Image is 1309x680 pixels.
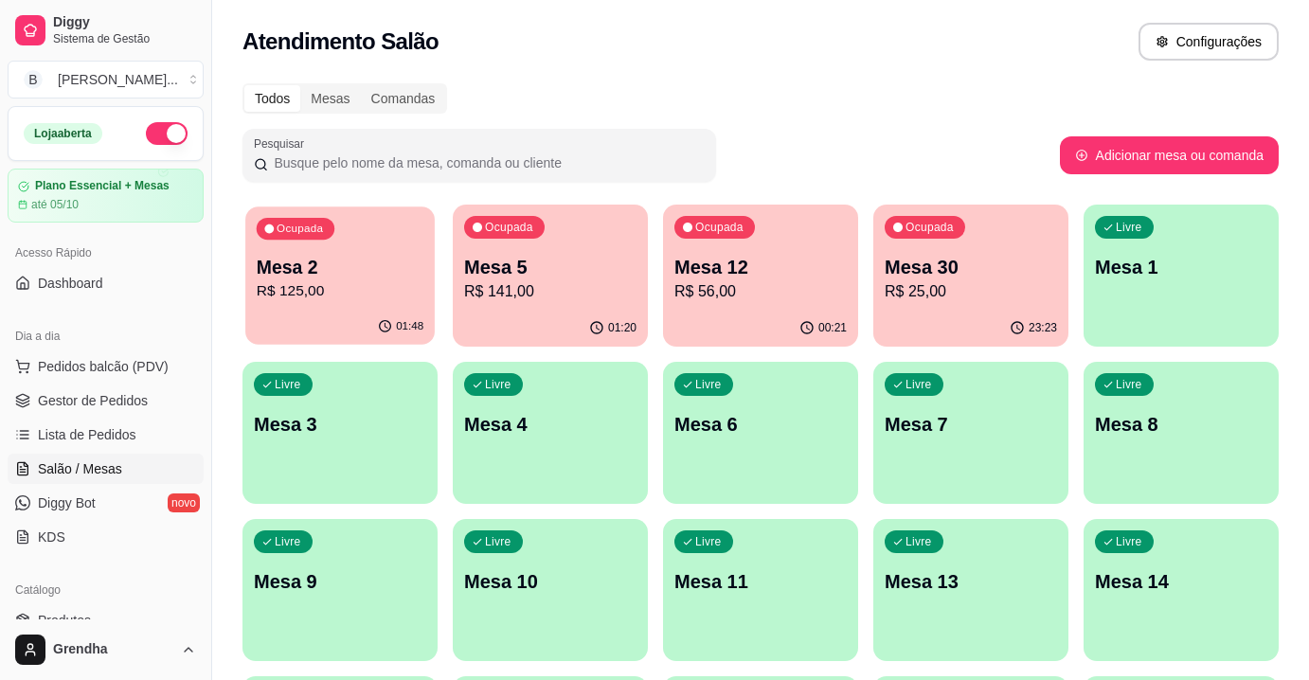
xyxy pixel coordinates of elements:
[873,362,1068,504] button: LivreMesa 7
[674,280,847,303] p: R$ 56,00
[8,238,204,268] div: Acesso Rápido
[38,391,148,410] span: Gestor de Pedidos
[275,377,301,392] p: Livre
[1060,136,1279,174] button: Adicionar mesa ou comanda
[453,362,648,504] button: LivreMesa 4
[8,8,204,53] a: DiggySistema de Gestão
[464,568,637,595] p: Mesa 10
[8,605,204,635] a: Produtos
[873,519,1068,661] button: LivreMesa 13
[38,528,65,546] span: KDS
[38,493,96,512] span: Diggy Bot
[38,611,91,630] span: Produtos
[244,85,300,112] div: Todos
[254,135,311,152] label: Pesquisar
[53,31,196,46] span: Sistema de Gestão
[906,377,932,392] p: Livre
[663,205,858,347] button: OcupadaMesa 12R$ 56,0000:21
[674,411,847,438] p: Mesa 6
[464,411,637,438] p: Mesa 4
[8,169,204,223] a: Plano Essencial + Mesasaté 05/10
[8,420,204,450] a: Lista de Pedidos
[8,268,204,298] a: Dashboard
[1095,568,1267,595] p: Mesa 14
[24,70,43,89] span: B
[885,280,1057,303] p: R$ 25,00
[1116,377,1142,392] p: Livre
[464,254,637,280] p: Mesa 5
[1084,205,1279,347] button: LivreMesa 1
[674,568,847,595] p: Mesa 11
[361,85,446,112] div: Comandas
[695,377,722,392] p: Livre
[464,280,637,303] p: R$ 141,00
[8,575,204,605] div: Catálogo
[242,362,438,504] button: LivreMesa 3
[1095,411,1267,438] p: Mesa 8
[245,206,435,345] button: OcupadaMesa 2R$ 125,0001:48
[885,568,1057,595] p: Mesa 13
[485,377,511,392] p: Livre
[1095,254,1267,280] p: Mesa 1
[257,280,424,302] p: R$ 125,00
[242,519,438,661] button: LivreMesa 9
[1029,320,1057,335] p: 23:23
[873,205,1068,347] button: OcupadaMesa 30R$ 25,0023:23
[58,70,178,89] div: [PERSON_NAME] ...
[885,254,1057,280] p: Mesa 30
[146,122,188,145] button: Alterar Status
[674,254,847,280] p: Mesa 12
[663,519,858,661] button: LivreMesa 11
[38,274,103,293] span: Dashboard
[8,522,204,552] a: KDS
[275,534,301,549] p: Livre
[8,385,204,416] a: Gestor de Pedidos
[1139,23,1279,61] button: Configurações
[453,205,648,347] button: OcupadaMesa 5R$ 141,0001:20
[254,411,426,438] p: Mesa 3
[53,14,196,31] span: Diggy
[453,519,648,661] button: LivreMesa 10
[254,568,426,595] p: Mesa 9
[1084,362,1279,504] button: LivreMesa 8
[242,27,439,57] h2: Atendimento Salão
[485,534,511,549] p: Livre
[300,85,360,112] div: Mesas
[906,220,954,235] p: Ocupada
[257,255,424,280] p: Mesa 2
[268,153,705,172] input: Pesquisar
[485,220,533,235] p: Ocupada
[695,220,744,235] p: Ocupada
[906,534,932,549] p: Livre
[1116,220,1142,235] p: Livre
[38,357,169,376] span: Pedidos balcão (PDV)
[8,488,204,518] a: Diggy Botnovo
[608,320,637,335] p: 01:20
[38,459,122,478] span: Salão / Mesas
[35,179,170,193] article: Plano Essencial + Mesas
[663,362,858,504] button: LivreMesa 6
[24,123,102,144] div: Loja aberta
[396,319,423,334] p: 01:48
[38,425,136,444] span: Lista de Pedidos
[8,321,204,351] div: Dia a dia
[277,222,323,237] p: Ocupada
[8,61,204,98] button: Select a team
[1116,534,1142,549] p: Livre
[818,320,847,335] p: 00:21
[8,351,204,382] button: Pedidos balcão (PDV)
[8,454,204,484] a: Salão / Mesas
[8,627,204,672] button: Grendha
[31,197,79,212] article: até 05/10
[53,641,173,658] span: Grendha
[695,534,722,549] p: Livre
[885,411,1057,438] p: Mesa 7
[1084,519,1279,661] button: LivreMesa 14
